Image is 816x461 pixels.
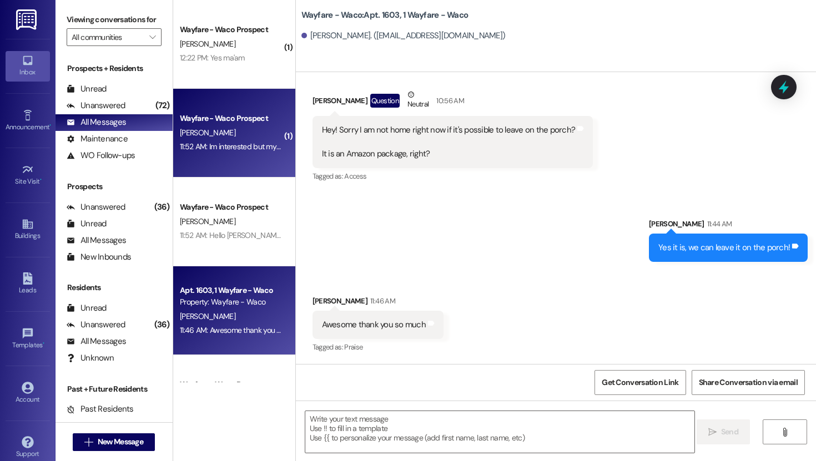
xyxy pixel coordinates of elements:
[67,336,126,347] div: All Messages
[56,181,173,192] div: Prospects
[49,121,51,129] span: •
[56,383,173,395] div: Past + Future Residents
[67,420,142,432] div: Future Residents
[180,141,384,151] div: 11:52 AM: Im interested but my credit score is a 529 its very low.
[67,201,125,213] div: Unanswered
[67,319,125,331] div: Unanswered
[6,378,50,408] a: Account
[692,370,805,395] button: Share Conversation via email
[180,24,283,36] div: Wayfare - Waco Prospect
[67,235,126,246] div: All Messages
[595,370,686,395] button: Get Conversation Link
[149,33,155,42] i: 
[67,83,107,95] div: Unread
[152,199,173,216] div: (36)
[67,150,135,161] div: WO Follow-ups
[67,251,131,263] div: New Inbounds
[67,116,126,128] div: All Messages
[313,168,593,184] div: Tagged as:
[16,9,39,30] img: ResiDesk Logo
[180,216,235,226] span: [PERSON_NAME]
[721,426,738,438] span: Send
[84,438,93,447] i: 
[67,218,107,230] div: Unread
[649,218,808,234] div: [PERSON_NAME]
[153,97,173,114] div: (72)
[6,51,50,81] a: Inbox
[67,133,128,145] div: Maintenance
[301,30,506,42] div: [PERSON_NAME]. ([EMAIL_ADDRESS][DOMAIN_NAME])
[152,316,173,333] div: (36)
[56,282,173,293] div: Residents
[180,39,235,49] span: [PERSON_NAME]
[43,340,44,347] span: •
[367,295,395,307] div: 11:46 AM
[6,215,50,245] a: Buildings
[405,89,431,112] div: Neutral
[67,352,114,364] div: Unknown
[180,296,283,308] div: Property: Wayfare - Waco
[434,95,464,107] div: 10:56 AM
[370,94,400,108] div: Question
[180,128,235,138] span: [PERSON_NAME]
[704,218,732,230] div: 11:44 AM
[313,295,444,311] div: [PERSON_NAME]
[73,433,155,451] button: New Message
[699,377,798,388] span: Share Conversation via email
[67,100,125,112] div: Unanswered
[98,436,143,448] span: New Message
[180,53,245,63] div: 12:22 PM: Yes ma'am
[56,63,173,74] div: Prospects + Residents
[344,342,362,352] span: Praise
[67,11,162,28] label: Viewing conversations for
[602,377,678,388] span: Get Conversation Link
[344,171,366,181] span: Access
[180,379,283,391] div: Wayfare - Waco Prospect
[313,339,444,355] div: Tagged as:
[180,113,283,124] div: Wayfare - Waco Prospect
[180,325,305,335] div: 11:46 AM: Awesome thank you so much
[72,28,144,46] input: All communities
[697,419,750,444] button: Send
[322,319,426,331] div: Awesome thank you so much
[658,242,790,254] div: Yes it is, we can leave it on the porch!
[301,9,469,21] b: Wayfare - Waco: Apt. 1603, 1 Wayfare - Waco
[67,302,107,314] div: Unread
[67,403,134,415] div: Past Residents
[313,89,593,116] div: [PERSON_NAME]
[6,160,50,190] a: Site Visit •
[180,311,235,321] span: [PERSON_NAME]
[6,324,50,354] a: Templates •
[6,269,50,299] a: Leads
[780,428,789,437] i: 
[708,428,717,437] i: 
[40,176,42,184] span: •
[180,201,283,213] div: Wayfare - Waco Prospect
[180,285,283,296] div: Apt. 1603, 1 Wayfare - Waco
[322,124,576,160] div: Hey! Sorry I am not home right now if it's possible to leave on the porch? It is an Amazon packag...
